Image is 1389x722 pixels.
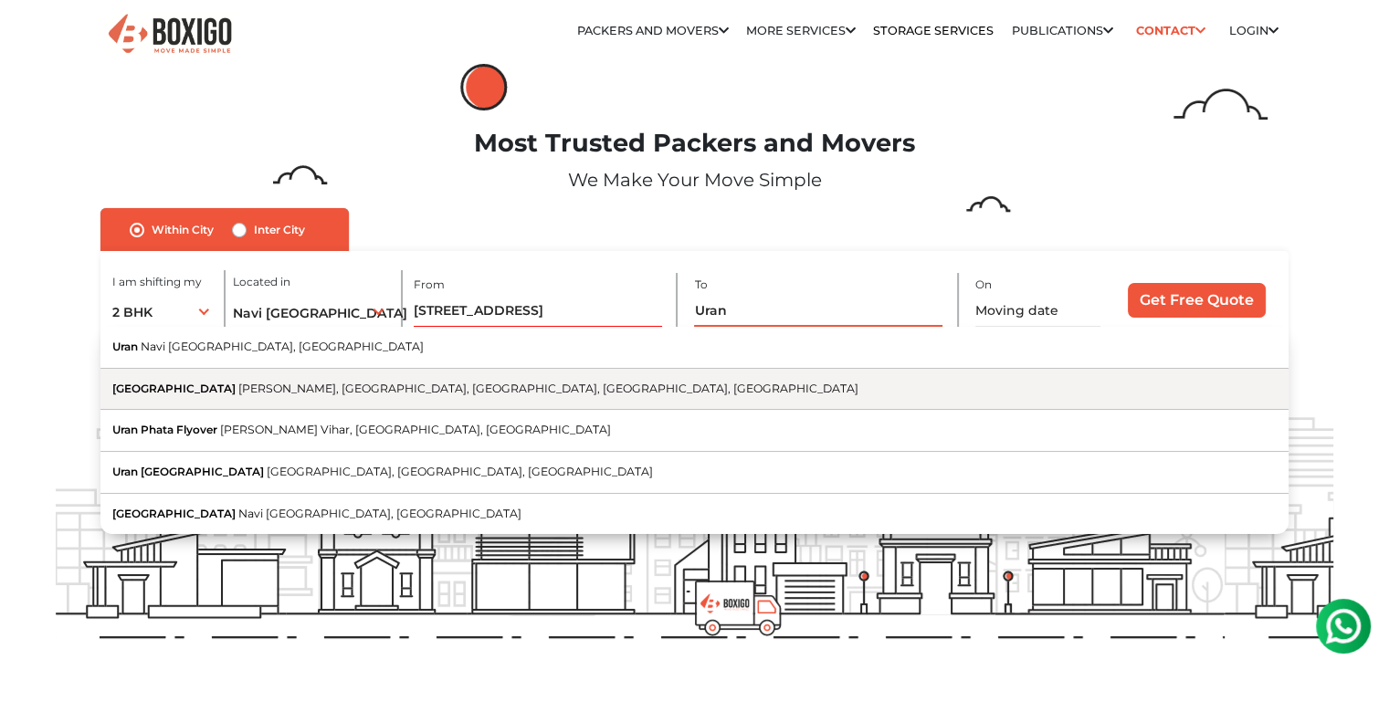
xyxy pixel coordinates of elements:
[695,581,782,636] img: boxigo_prackers_and_movers_truck
[254,219,305,241] label: Inter City
[220,423,611,436] span: [PERSON_NAME] Vihar, [GEOGRAPHIC_DATA], [GEOGRAPHIC_DATA]
[1012,24,1113,37] a: Publications
[238,507,521,520] span: Navi [GEOGRAPHIC_DATA], [GEOGRAPHIC_DATA]
[414,295,662,327] input: Select Building or Nearest Landmark
[141,340,424,353] span: Navi [GEOGRAPHIC_DATA], [GEOGRAPHIC_DATA]
[112,465,264,478] span: Uran [GEOGRAPHIC_DATA]
[1131,16,1212,45] a: Contact
[18,18,55,55] img: whatsapp-icon.svg
[112,507,236,520] span: [GEOGRAPHIC_DATA]
[873,24,994,37] a: Storage Services
[694,277,707,293] label: To
[100,452,1289,494] button: Uran [GEOGRAPHIC_DATA] [GEOGRAPHIC_DATA], [GEOGRAPHIC_DATA], [GEOGRAPHIC_DATA]
[100,327,1289,369] button: Uran Navi [GEOGRAPHIC_DATA], [GEOGRAPHIC_DATA]
[152,219,214,241] label: Within City
[56,129,1333,159] h1: Most Trusted Packers and Movers
[233,305,407,321] span: Navi [GEOGRAPHIC_DATA]
[112,304,153,320] span: 2 BHK
[746,24,856,37] a: More services
[975,295,1100,327] input: Moving date
[233,274,290,290] label: Located in
[112,340,138,353] span: Uran
[56,166,1333,194] p: We Make Your Move Simple
[112,382,236,395] span: [GEOGRAPHIC_DATA]
[414,277,445,293] label: From
[577,24,729,37] a: Packers and Movers
[112,423,217,436] span: Uran Phata Flyover
[112,274,202,290] label: I am shifting my
[694,295,942,327] input: Select Building or Nearest Landmark
[267,465,653,478] span: [GEOGRAPHIC_DATA], [GEOGRAPHIC_DATA], [GEOGRAPHIC_DATA]
[100,369,1289,411] button: [GEOGRAPHIC_DATA] [PERSON_NAME], [GEOGRAPHIC_DATA], [GEOGRAPHIC_DATA], [GEOGRAPHIC_DATA], [GEOGRA...
[100,494,1289,535] button: [GEOGRAPHIC_DATA] Navi [GEOGRAPHIC_DATA], [GEOGRAPHIC_DATA]
[1229,24,1279,37] a: Login
[975,277,992,293] label: On
[106,12,234,57] img: Boxigo
[100,410,1289,452] button: Uran Phata Flyover [PERSON_NAME] Vihar, [GEOGRAPHIC_DATA], [GEOGRAPHIC_DATA]
[238,382,858,395] span: [PERSON_NAME], [GEOGRAPHIC_DATA], [GEOGRAPHIC_DATA], [GEOGRAPHIC_DATA], [GEOGRAPHIC_DATA]
[1128,283,1266,318] input: Get Free Quote
[997,326,1055,345] label: Is flexible?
